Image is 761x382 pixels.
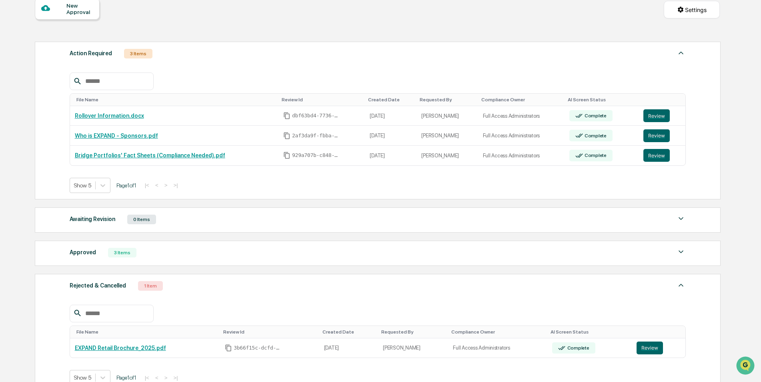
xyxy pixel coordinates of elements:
a: Who is EXPAND - Sponsors.pdf [75,133,158,139]
span: Preclearance [16,101,52,109]
div: Complete [583,133,607,139]
div: Toggle SortBy [76,97,275,103]
td: [PERSON_NAME] [417,146,478,165]
td: Full Access Administrators [478,146,565,165]
span: dbf63bd4-7736-49ca-a55c-ca750ef20c0e [292,113,340,119]
span: 2af3da9f-fbba-4bc0-8403-cc33b3d6d581 [292,133,340,139]
span: 3b66f15c-dcfd-4ebd-99ab-9c4e1355e4e8 [234,345,282,351]
div: New Approval [66,2,93,15]
a: EXPAND Retail Brochure_2025.pdf [75,345,166,351]
td: [DATE] [365,106,417,126]
div: Toggle SortBy [381,329,445,335]
div: Complete [566,345,589,351]
div: Toggle SortBy [568,97,635,103]
div: Rejected & Cancelled [70,280,126,291]
img: caret [676,214,686,223]
button: Review [643,149,670,162]
span: Attestations [66,101,99,109]
div: 🖐️ [8,102,14,108]
td: [DATE] [365,146,417,165]
a: Powered byPylon [56,135,97,142]
button: < [153,374,161,381]
div: 🗄️ [58,102,64,108]
div: Toggle SortBy [645,97,682,103]
td: Full Access Administrators [448,338,547,358]
div: Toggle SortBy [638,329,682,335]
div: Action Required [70,48,112,58]
div: Toggle SortBy [481,97,562,103]
div: Toggle SortBy [76,329,217,335]
a: Review [643,149,681,162]
span: Data Lookup [16,116,50,124]
span: Copy Id [225,344,232,352]
div: Toggle SortBy [420,97,475,103]
button: |< [142,374,152,381]
span: Page 1 of 1 [116,182,136,189]
a: Rollover Information.docx [75,113,144,119]
div: Toggle SortBy [223,329,316,335]
td: [PERSON_NAME] [378,338,448,358]
a: 🖐️Preclearance [5,98,55,112]
div: Toggle SortBy [322,329,375,335]
div: 3 Items [124,49,152,58]
button: >| [171,182,180,189]
button: < [153,182,161,189]
button: > [162,374,170,381]
a: 🗄️Attestations [55,98,102,112]
button: Settings [664,1,720,18]
button: >| [171,374,180,381]
img: 1746055101610-c473b297-6a78-478c-a979-82029cc54cd1 [8,61,22,76]
div: Toggle SortBy [282,97,362,103]
button: |< [142,182,152,189]
iframe: Open customer support [735,356,757,377]
span: Copy Id [283,132,290,139]
a: Review [637,342,681,354]
button: > [162,182,170,189]
span: Copy Id [283,112,290,119]
a: Review [643,109,681,122]
button: Review [637,342,663,354]
a: Review [643,129,681,142]
img: caret [676,280,686,290]
div: 3 Items [108,248,136,257]
div: Complete [583,113,607,119]
div: 0 Items [127,215,156,224]
button: Review [643,129,670,142]
td: Full Access Administrators [478,106,565,126]
img: caret [676,247,686,257]
div: Start new chat [27,61,131,69]
span: Copy Id [283,152,290,159]
button: Review [643,109,670,122]
td: [PERSON_NAME] [417,106,478,126]
a: 🔎Data Lookup [5,113,54,127]
span: Page 1 of 1 [116,374,136,381]
div: Toggle SortBy [451,329,544,335]
div: We're offline, we'll be back soon [27,69,104,76]
div: 1 Item [138,281,163,291]
img: caret [676,48,686,58]
div: Approved [70,247,96,257]
div: Toggle SortBy [551,329,629,335]
div: Complete [583,153,607,158]
span: Pylon [80,136,97,142]
td: Full Access Administrators [478,126,565,146]
div: 🔎 [8,117,14,123]
button: Start new chat [136,64,146,73]
a: Bridge Portfolios' Fact Sheets (Compliance Needed).pdf [75,152,225,159]
td: [DATE] [365,126,417,146]
td: [PERSON_NAME] [417,126,478,146]
div: Awaiting Revision [70,214,115,224]
td: [DATE] [319,338,378,358]
p: How can we help? [8,17,146,30]
span: 929a707b-c848-4e78-856e-ecb3d08bbf9c [292,152,340,159]
div: Toggle SortBy [368,97,413,103]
